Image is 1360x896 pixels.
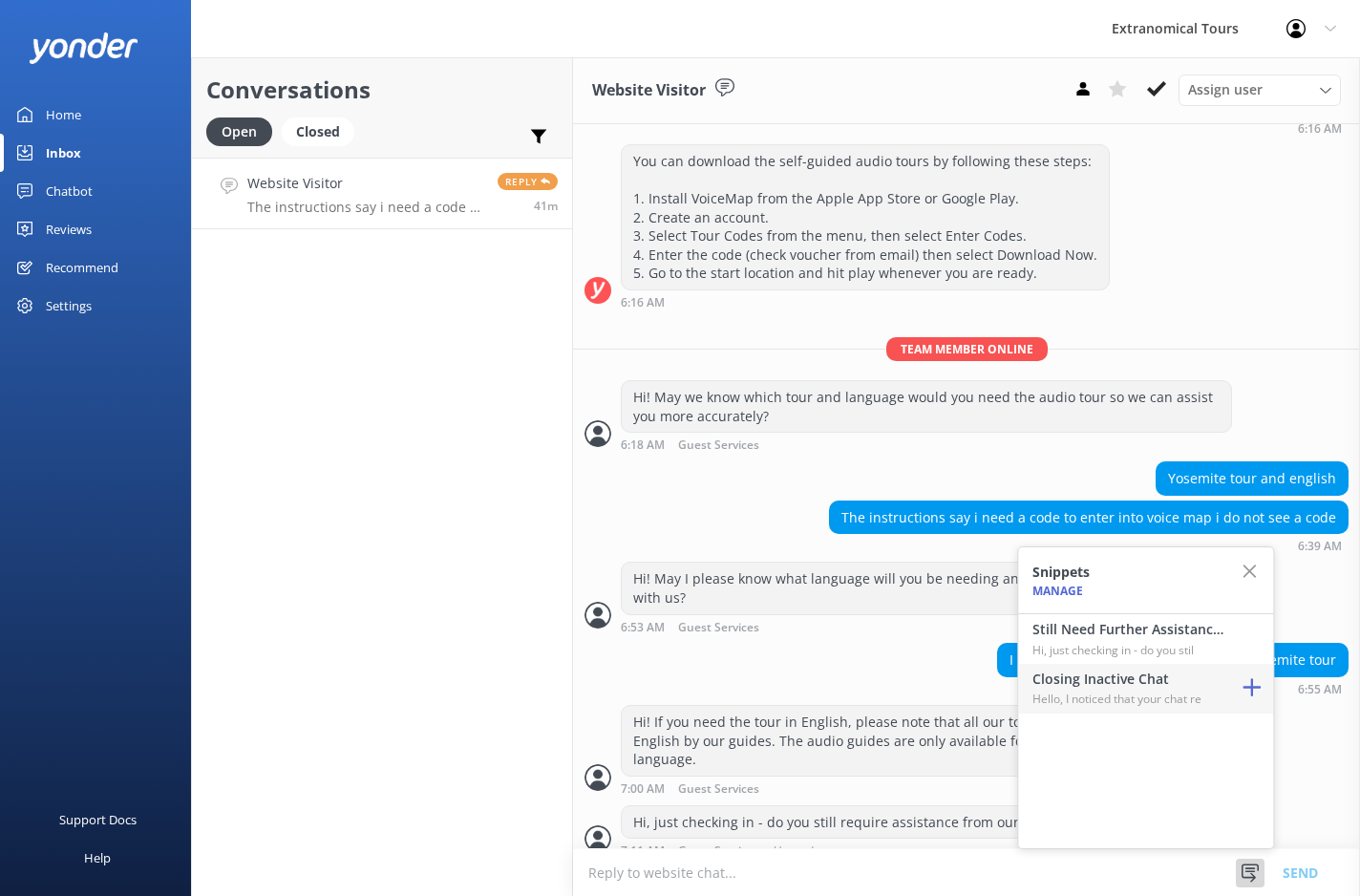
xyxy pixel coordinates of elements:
div: Hi! May we know which tour and language would you need the audio tour so we can assist you more a... [622,381,1231,432]
p: Hello, I noticed that your chat re [1032,690,1223,708]
div: I need english and we are taking the Yosemite tour [998,644,1348,676]
span: Guest Services [678,622,759,634]
div: Chatbot [46,172,93,210]
button: Add [1230,664,1273,714]
strong: 6:53 AM [621,622,665,634]
div: You can download the self-guided audio tours by following these steps: 1. Install VoiceMap from t... [622,145,1109,289]
div: Aug 26 2025 06:39am (UTC -07:00) America/Tijuana [829,539,1349,552]
div: Aug 26 2025 06:16am (UTC -07:00) America/Tijuana [621,295,1110,309]
span: • Unread [766,845,814,857]
strong: 6:39 AM [1298,541,1342,552]
span: Team member online [886,337,1048,361]
div: Settings [46,287,92,325]
span: Guest Services [678,783,759,796]
span: Assign user [1188,79,1263,100]
div: Inbox [46,134,81,172]
strong: 6:18 AM [621,439,665,452]
button: Close [1240,547,1273,597]
a: Closed [282,120,364,141]
img: yonder-white-logo.png [29,32,138,64]
p: Hi, just checking in - do you stil [1032,641,1223,659]
div: Aug 26 2025 06:53am (UTC -07:00) America/Tijuana [621,620,1232,634]
div: Aug 26 2025 07:00am (UTC -07:00) America/Tijuana [621,781,1232,796]
div: Aug 26 2025 06:18am (UTC -07:00) America/Tijuana [621,437,1232,452]
h4: Closing Inactive Chat [1032,669,1223,690]
div: Hi, just checking in - do you still require assistance from our team on this? Thank you. [622,806,1194,839]
span: Aug 26 2025 06:39am (UTC -07:00) America/Tijuana [534,198,558,214]
p: The instructions say i need a code to enter into voice map i do not see a code [247,199,483,216]
div: Reviews [46,210,92,248]
strong: 7:11 AM [621,845,665,857]
strong: 6:55 AM [1298,684,1342,695]
strong: 6:16 AM [1298,123,1342,135]
h3: Website Visitor [592,78,706,103]
div: Yosemite tour and english [1157,462,1348,495]
div: Open [206,117,272,146]
h4: Snippets [1032,562,1090,583]
div: Aug 26 2025 06:16am (UTC -07:00) America/Tijuana [1100,121,1349,135]
div: The instructions say i need a code to enter into voice map i do not see a code [830,501,1348,534]
h4: Still Need Further Assistance? [1032,619,1223,640]
strong: 7:00 AM [621,783,665,796]
a: Website VisitorThe instructions say i need a code to enter into voice map i do not see a codeRepl... [192,158,572,229]
h4: Website Visitor [247,173,483,194]
div: Assign User [1179,75,1341,105]
div: Aug 26 2025 07:11am (UTC -07:00) America/Tijuana [621,843,1195,857]
div: Support Docs [59,800,137,839]
div: Help [84,839,111,877]
span: Guest Services [678,439,759,452]
span: Guest Services [678,845,759,857]
a: Manage [1032,583,1083,599]
div: Home [46,96,81,134]
div: Hi! May I please know what language will you be needing and which tour are you taking with us? [622,563,1231,613]
div: Hi! If you need the tour in English, please note that all our tours are operated live in English ... [622,706,1231,776]
span: Reply [498,173,558,190]
div: Aug 26 2025 06:55am (UTC -07:00) America/Tijuana [997,682,1349,695]
h2: Conversations [206,72,558,108]
div: Recommend [46,248,118,287]
div: Closed [282,117,354,146]
a: Open [206,120,282,141]
strong: 6:16 AM [621,297,665,309]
